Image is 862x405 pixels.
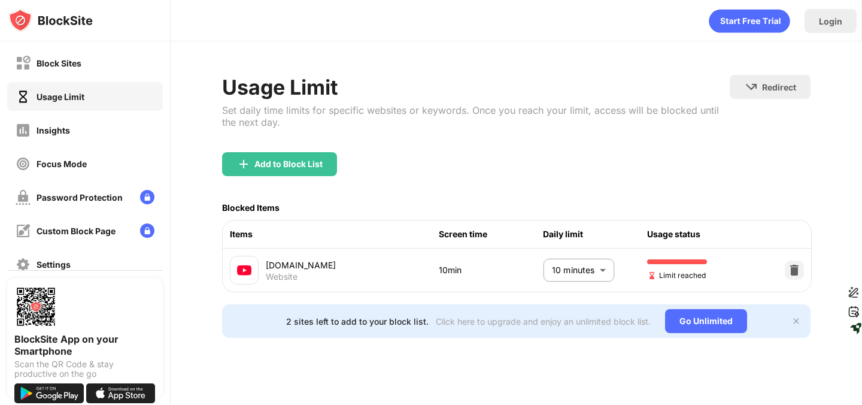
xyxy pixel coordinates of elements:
[37,226,116,236] div: Custom Block Page
[665,309,747,333] div: Go Unlimited
[286,316,429,327] div: 2 sites left to add to your block list.
[266,271,298,282] div: Website
[16,223,31,238] img: customize-block-page-off.svg
[762,82,796,92] div: Redirect
[222,202,280,213] div: Blocked Items
[14,383,84,403] img: get-it-on-google-play.svg
[14,285,57,328] img: options-page-qr-code.png
[16,123,31,138] img: insights-off.svg
[230,228,438,241] div: Items
[37,92,84,102] div: Usage Limit
[709,9,790,33] div: animation
[37,159,87,169] div: Focus Mode
[254,159,323,169] div: Add to Block List
[647,270,706,281] span: Limit reached
[647,271,657,280] img: hourglass-end.svg
[37,58,81,68] div: Block Sites
[647,228,751,241] div: Usage status
[439,264,543,277] div: 10min
[543,228,647,241] div: Daily limit
[14,359,156,379] div: Scan the QR Code & stay productive on the go
[237,263,251,277] img: favicons
[37,192,123,202] div: Password Protection
[791,316,801,326] img: x-button.svg
[86,383,156,403] img: download-on-the-app-store.svg
[14,333,156,357] div: BlockSite App on your Smartphone
[439,228,543,241] div: Screen time
[266,259,438,271] div: [DOMAIN_NAME]
[140,190,154,204] img: lock-menu.svg
[819,16,842,26] div: Login
[37,259,71,270] div: Settings
[222,75,729,99] div: Usage Limit
[16,156,31,171] img: focus-off.svg
[140,223,154,238] img: lock-menu.svg
[16,190,31,205] img: password-protection-off.svg
[37,125,70,135] div: Insights
[16,89,31,104] img: time-usage-on.svg
[16,56,31,71] img: block-off.svg
[222,104,729,128] div: Set daily time limits for specific websites or keywords. Once you reach your limit, access will b...
[8,8,93,32] img: logo-blocksite.svg
[552,264,595,277] p: 10 minutes
[16,257,31,272] img: settings-off.svg
[436,316,651,327] div: Click here to upgrade and enjoy an unlimited block list.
